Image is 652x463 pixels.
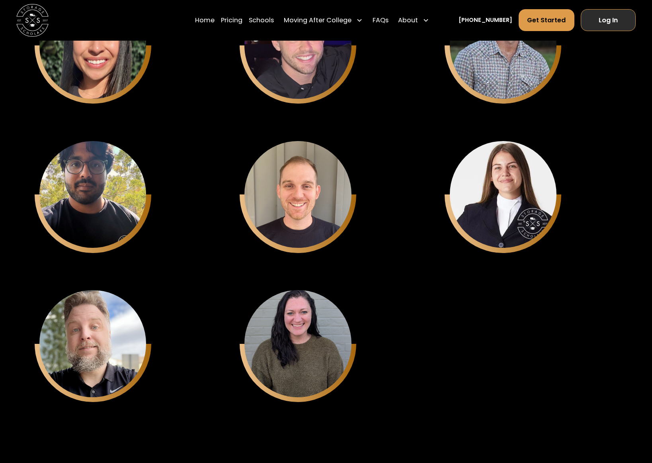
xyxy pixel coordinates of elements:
[221,9,242,31] a: Pricing
[249,9,274,31] a: Schools
[581,9,636,31] a: Log In
[395,9,433,31] div: About
[16,4,49,36] img: Storage Scholars main logo
[16,4,49,36] a: home
[195,9,215,31] a: Home
[398,16,418,25] div: About
[281,9,366,31] div: Moving After College
[519,9,574,31] a: Get Started
[373,9,388,31] a: FAQs
[459,16,512,24] a: [PHONE_NUMBER]
[284,16,351,25] div: Moving After College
